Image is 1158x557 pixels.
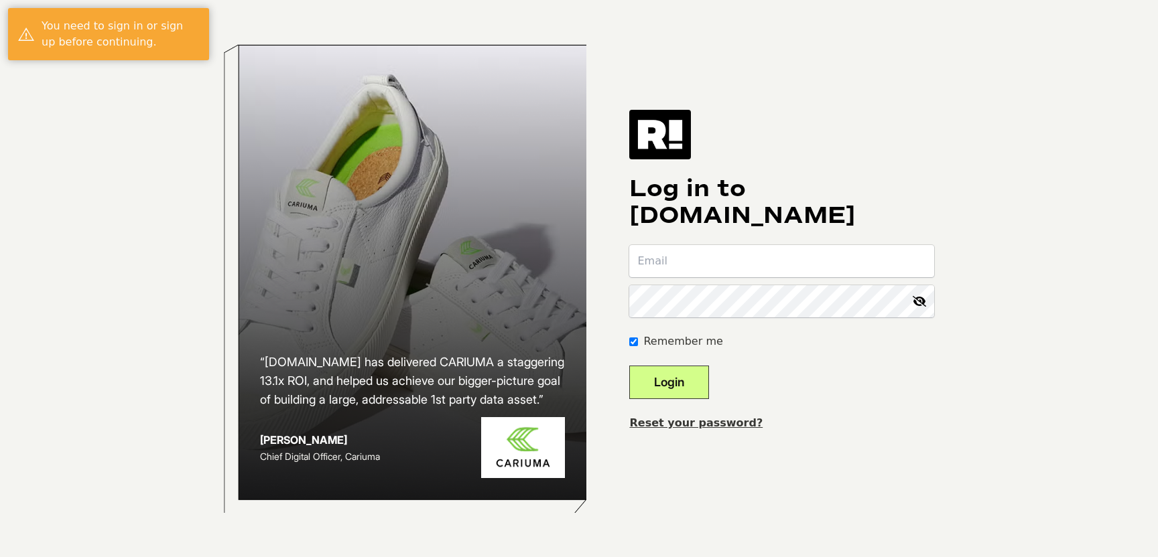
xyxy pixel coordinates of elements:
[260,451,380,462] span: Chief Digital Officer, Cariuma
[629,175,934,229] h1: Log in to [DOMAIN_NAME]
[481,417,565,478] img: Cariuma
[260,353,566,409] h2: “[DOMAIN_NAME] has delivered CARIUMA a staggering 13.1x ROI, and helped us achieve our bigger-pic...
[643,333,722,349] label: Remember me
[42,18,199,50] div: You need to sign in or sign up before continuing.
[629,416,763,429] a: Reset your password?
[629,366,709,399] button: Login
[629,245,934,277] input: Email
[629,110,691,159] img: Retention.com
[260,433,347,447] strong: [PERSON_NAME]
